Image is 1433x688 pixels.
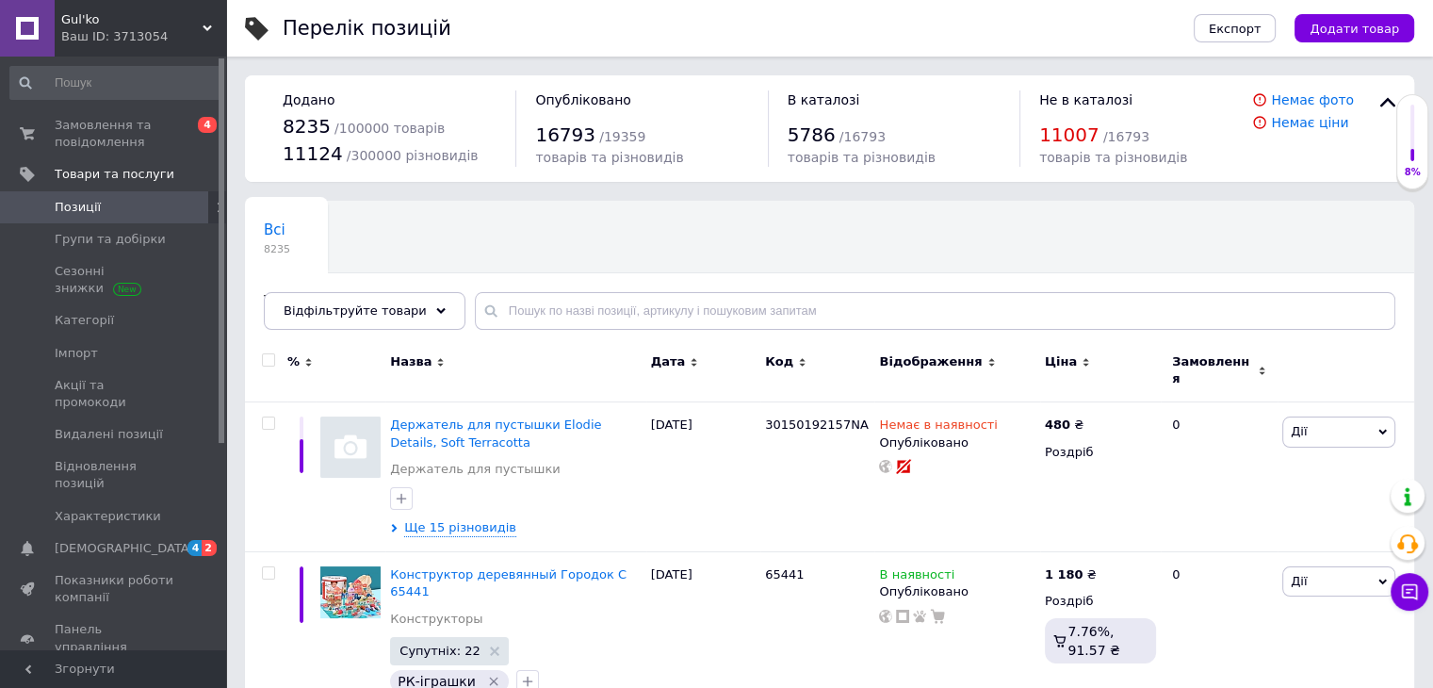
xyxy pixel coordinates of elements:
[55,540,194,557] span: [DEMOGRAPHIC_DATA]
[1397,166,1427,179] div: 8%
[283,142,343,165] span: 11124
[390,611,482,628] a: Конструкторы
[55,426,163,443] span: Видалені позиції
[187,540,203,556] span: 4
[264,242,290,256] span: 8235
[404,519,516,537] span: Ще 15 різновидів
[1161,402,1278,552] div: 0
[788,150,936,165] span: товарів та різновидів
[1045,593,1156,610] div: Роздріб
[55,572,174,606] span: Показники роботи компанії
[879,353,982,370] span: Відображення
[1103,129,1149,144] span: / 16793
[55,621,174,655] span: Панель управління
[1194,14,1277,42] button: Експорт
[1039,92,1132,107] span: Не в каталозі
[390,353,432,370] span: Назва
[1271,92,1354,107] a: Немає фото
[55,166,174,183] span: Товари та послуги
[1039,150,1187,165] span: товарів та різновидів
[879,583,1034,600] div: Опубліковано
[765,353,793,370] span: Код
[1391,573,1428,611] button: Чат з покупцем
[390,461,560,478] a: Держатель для пустышки
[347,148,479,163] span: / 300000 різновидів
[55,263,174,297] span: Сезонні знижки
[399,645,480,657] span: Супутніх: 22
[55,458,174,492] span: Відновлення позицій
[283,115,331,138] span: 8235
[879,567,954,587] span: В наявності
[839,129,886,144] span: / 16793
[1039,123,1099,146] span: 11007
[55,117,174,151] span: Замовлення та повідомлення
[1172,353,1253,387] span: Замовлення
[283,19,451,39] div: Перелік позицій
[765,418,869,432] span: 30150192157NA
[283,92,334,107] span: Додано
[1045,444,1156,461] div: Роздріб
[646,402,760,552] div: [DATE]
[475,292,1395,330] input: Пошук по назві позиції, артикулу і пошуковим запитам
[9,66,222,100] input: Пошук
[390,418,601,449] a: Держатель для пустышки Elodie Details, Soft Terracotta
[1045,353,1077,370] span: Ціна
[55,508,161,525] span: Характеристики
[320,566,381,618] img: Конструктор деревянный Городок C 65441
[599,129,645,144] span: / 19359
[535,123,595,146] span: 16793
[1045,418,1070,432] b: 480
[61,11,203,28] span: Gul'ko
[55,345,98,362] span: Імпорт
[879,434,1034,451] div: Опубліковано
[879,418,997,437] span: Немає в наявності
[320,417,381,477] img: Держатель для пустышки Elodie Details, Soft Terracotta
[198,117,217,133] span: 4
[788,123,836,146] span: 5786
[55,377,174,411] span: Акції та промокоди
[788,92,860,107] span: В каталозі
[245,273,499,345] div: Товари з проблемними різновидами
[1209,22,1262,36] span: Експорт
[55,312,114,329] span: Категорії
[264,221,285,238] span: Всі
[55,199,101,216] span: Позиції
[765,567,804,582] span: 65441
[390,567,627,598] a: Конструктор деревянный Городок C 65441
[1291,424,1307,438] span: Дії
[1295,14,1414,42] button: Додати товар
[1045,567,1083,582] b: 1 180
[55,231,166,248] span: Групи та добірки
[1310,22,1399,36] span: Додати товар
[1291,574,1307,588] span: Дії
[1045,417,1083,434] div: ₴
[1067,624,1119,658] span: 7.76%, 91.57 ₴
[1045,566,1097,583] div: ₴
[651,353,686,370] span: Дата
[264,293,462,310] span: Товари з проблемними р...
[535,150,683,165] span: товарів та різновидів
[287,353,300,370] span: %
[202,540,217,556] span: 2
[334,121,445,136] span: / 100000 товарів
[61,28,226,45] div: Ваш ID: 3713054
[535,92,631,107] span: Опубліковано
[1271,115,1348,130] a: Немає ціни
[284,303,427,318] span: Відфільтруйте товари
